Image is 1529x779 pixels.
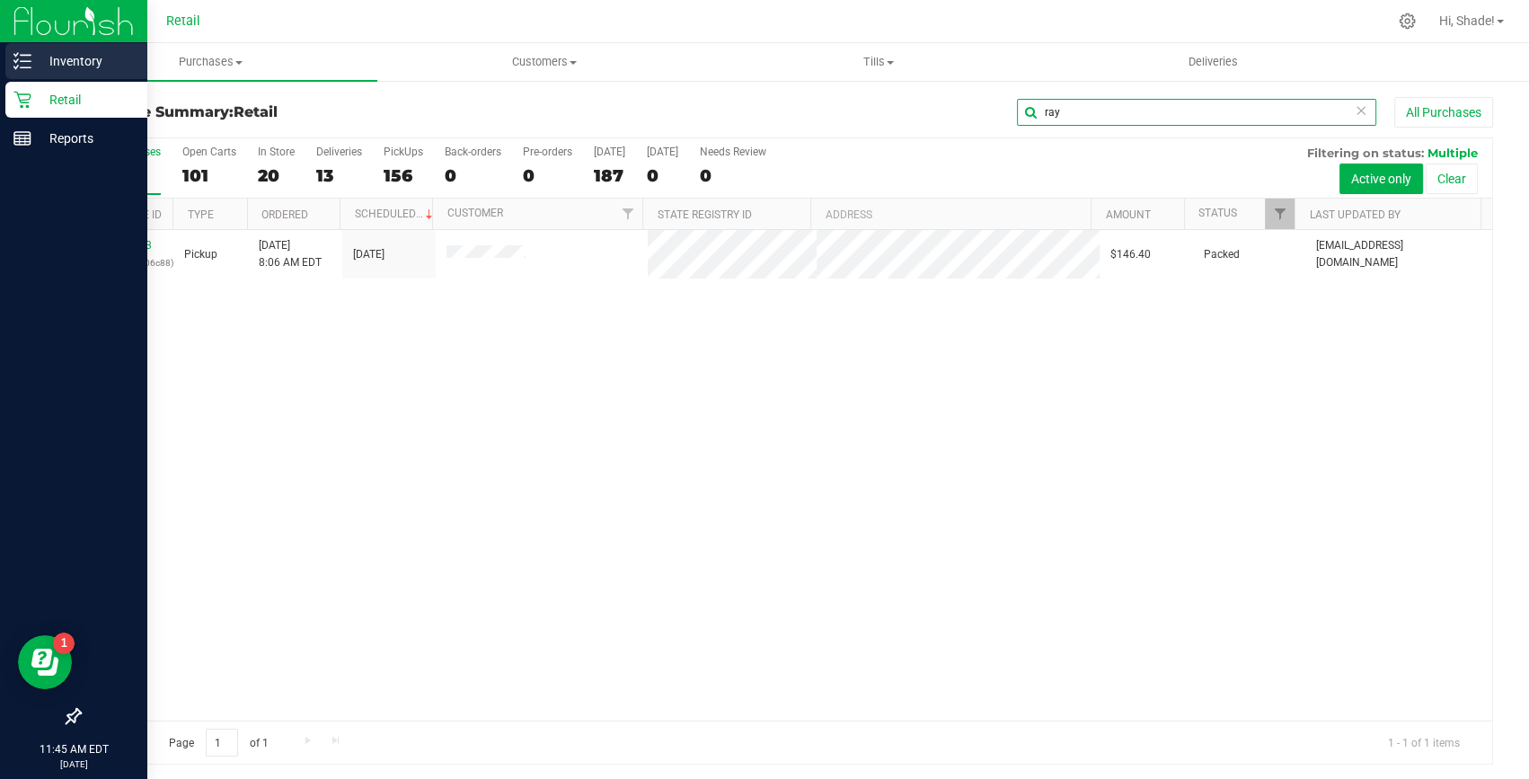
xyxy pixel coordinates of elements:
a: Filter [613,199,642,229]
div: 101 [182,165,236,186]
a: Amount [1106,208,1151,221]
div: Back-orders [445,146,501,158]
span: Retail [166,13,200,29]
div: PickUps [384,146,423,158]
input: Search Purchase ID, Original ID, State Registry ID or Customer Name... [1017,99,1376,126]
span: Multiple [1427,146,1478,160]
a: Ordered [261,208,308,221]
inline-svg: Retail [13,91,31,109]
button: Clear [1426,164,1478,194]
iframe: Resource center unread badge [53,633,75,654]
a: Last Updated By [1310,208,1401,221]
p: [DATE] [8,757,139,771]
a: Status [1198,207,1237,219]
span: [DATE] 8:06 AM EDT [259,237,322,271]
span: Hi, Shade! [1439,13,1495,28]
p: Retail [31,89,139,111]
div: 0 [445,165,501,186]
div: [DATE] [594,146,625,158]
span: [EMAIL_ADDRESS][DOMAIN_NAME] [1316,237,1481,271]
div: 0 [647,165,678,186]
div: 13 [316,165,362,186]
a: Purchases [43,43,377,81]
span: Pickup [184,246,217,263]
div: Pre-orders [523,146,572,158]
span: Tills [712,54,1045,70]
div: [DATE] [647,146,678,158]
span: $146.40 [1110,246,1151,263]
span: Filtering on status: [1307,146,1424,160]
a: Tills [711,43,1046,81]
a: Customers [377,43,711,81]
a: Scheduled [355,208,437,220]
div: Needs Review [700,146,766,158]
div: Deliveries [316,146,362,158]
a: Deliveries [1046,43,1380,81]
span: Purchases [43,54,377,70]
span: Packed [1204,246,1240,263]
a: State Registry ID [658,208,752,221]
div: 156 [384,165,423,186]
div: 187 [594,165,625,186]
div: In Store [258,146,295,158]
h3: Purchase Summary: [79,104,551,120]
button: Active only [1339,164,1423,194]
span: Retail [234,103,278,120]
span: Page of 1 [154,729,283,757]
span: [DATE] [353,246,384,263]
div: Open Carts [182,146,236,158]
p: Inventory [31,50,139,72]
p: 11:45 AM EDT [8,741,139,757]
inline-svg: Inventory [13,52,31,70]
p: Reports [31,128,139,149]
div: 20 [258,165,295,186]
span: Customers [378,54,711,70]
span: Deliveries [1164,54,1262,70]
iframe: Resource center [18,635,72,689]
div: Manage settings [1396,13,1419,30]
th: Address [810,199,1091,230]
input: 1 [206,729,238,757]
a: Type [188,208,214,221]
span: 1 - 1 of 1 items [1374,729,1474,756]
a: Customer [447,207,503,219]
a: Filter [1265,199,1295,229]
button: All Purchases [1394,97,1493,128]
span: Clear [1355,99,1367,122]
div: 0 [700,165,766,186]
p: (bda3fc58fcb06c88) [91,254,163,271]
inline-svg: Reports [13,129,31,147]
div: 0 [523,165,572,186]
